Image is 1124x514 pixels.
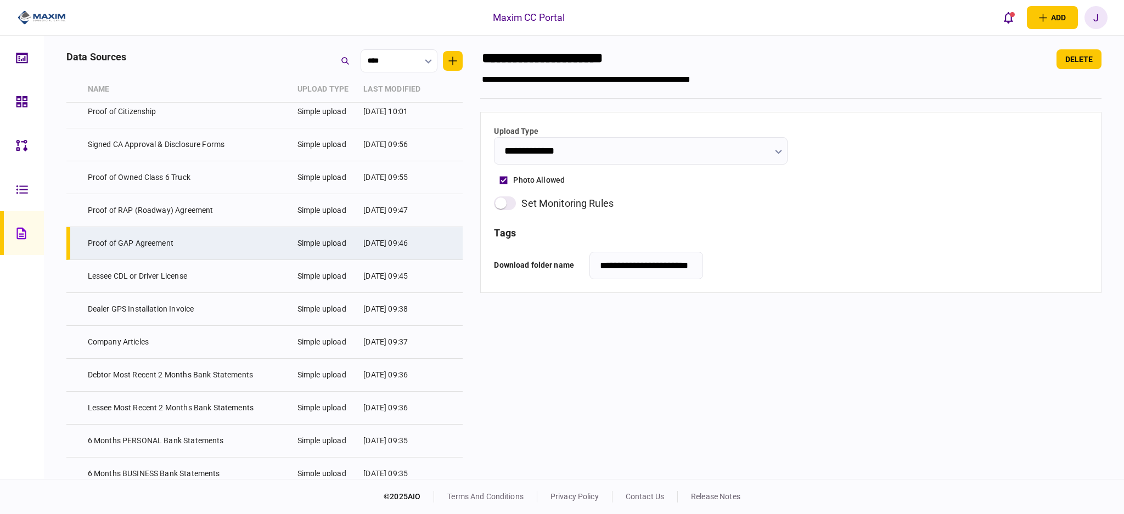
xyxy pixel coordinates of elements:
[358,128,430,161] td: [DATE] 09:56
[358,227,430,260] td: [DATE] 09:46
[358,293,430,326] td: [DATE] 09:38
[292,161,358,194] td: Simple upload
[358,95,430,128] td: [DATE] 10:01
[358,392,430,425] td: [DATE] 09:36
[626,492,664,501] a: contact us
[358,194,430,227] td: [DATE] 09:47
[82,77,292,103] th: Name
[494,126,788,137] label: Upload Type
[292,326,358,359] td: Simple upload
[358,359,430,392] td: [DATE] 09:36
[358,326,430,359] td: [DATE] 09:37
[494,137,788,165] input: Upload Type
[494,228,1088,238] h3: tags
[82,457,292,490] td: 6 Months BUSINESS Bank Statements
[521,196,614,211] div: set monitoring rules
[292,260,358,293] td: Simple upload
[292,293,358,326] td: Simple upload
[82,392,292,425] td: Lessee Most Recent 2 Months Bank Statements
[82,128,292,161] td: Signed CA Approval & Disclosure Forms
[82,95,292,128] td: Proof of Citizenship
[82,161,292,194] td: Proof of Owned Class 6 Truck
[82,227,292,260] td: Proof of GAP Agreement
[82,326,292,359] td: Company Articles
[358,77,430,103] th: last modified
[358,161,430,194] td: [DATE] 09:55
[292,227,358,260] td: Simple upload
[292,392,358,425] td: Simple upload
[384,491,434,502] div: © 2025 AIO
[513,174,565,186] div: photo allowed
[292,128,358,161] td: Simple upload
[82,425,292,457] td: 6 Months PERSONAL Bank Statements
[1056,49,1101,69] button: delete
[358,260,430,293] td: [DATE] 09:45
[358,457,430,490] td: [DATE] 09:35
[997,6,1020,29] button: open notifications list
[447,492,524,501] a: terms and conditions
[550,492,599,501] a: privacy policy
[82,194,292,227] td: Proof of RAP (Roadway) Agreement
[292,194,358,227] td: Simple upload
[1084,6,1108,29] button: J
[494,252,582,279] div: Download folder name
[82,293,292,326] td: Dealer GPS Installation Invoice
[292,95,358,128] td: Simple upload
[691,492,740,501] a: release notes
[358,425,430,457] td: [DATE] 09:35
[66,49,127,64] div: data sources
[18,9,66,26] img: client company logo
[1027,6,1078,29] button: open adding identity options
[82,359,292,392] td: Debtor Most Recent 2 Months Bank Statements
[292,457,358,490] td: Simple upload
[82,260,292,293] td: Lessee CDL or Driver License
[493,10,565,25] div: Maxim CC Portal
[292,425,358,457] td: Simple upload
[292,359,358,392] td: Simple upload
[292,77,358,103] th: Upload Type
